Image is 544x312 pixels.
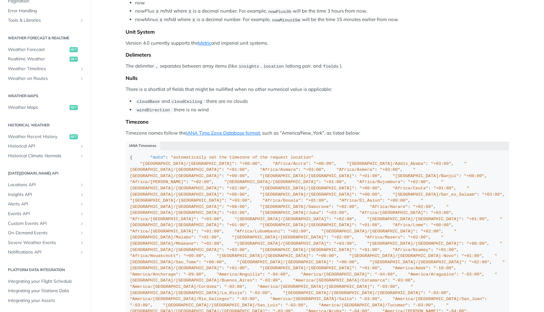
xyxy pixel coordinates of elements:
[360,174,380,178] span: "+01:00"
[323,64,338,69] span: fields
[286,303,306,308] span: "-03:00"
[431,223,451,227] span: "+00:00"
[8,66,78,72] span: Weather Timelines
[79,221,84,226] button: Show subpages for Custom Events API
[360,210,426,215] span: "Africa/[GEOGRAPHIC_DATA]"
[431,210,451,215] span: "+03:00"
[8,8,84,14] span: Error Handling
[135,106,509,114] li: : there is no wind
[393,248,431,252] span: "Africa/Niamey"
[227,248,247,252] span: "+03:00"
[227,192,247,197] span: "+00:00"
[199,235,219,240] span: "+01:00"
[324,180,344,184] span: "+01:00"
[201,241,222,246] span: "+02:00"
[433,186,454,191] span: "+01:00"
[319,303,408,308] span: "America/[GEOGRAPHIC_DATA]/Tucuman"
[413,204,433,209] span: "+02:00"
[393,223,426,227] span: "Africa/Lome"
[8,153,78,159] span: Historical Climate Normals
[5,248,86,257] a: Notifications APIShow subpages for Notifications API
[130,198,224,203] span: "[GEOGRAPHIC_DATA]/[GEOGRAPHIC_DATA]"
[337,204,357,209] span: "+02:00"
[204,260,224,265] span: "+00:00"
[79,192,84,197] button: Show subpages for Insights API
[260,174,354,178] span: "[GEOGRAPHIC_DATA]/[GEOGRAPHIC_DATA]"
[126,29,509,35] div: Unit System
[408,235,428,240] span: "+02:00"
[268,272,288,277] span: "-04:00"
[8,211,78,217] span: Events API
[260,210,321,215] span: "[GEOGRAPHIC_DATA]/Juba"
[79,250,84,255] button: Show subpages for Notifications API
[413,303,433,308] span: "-03:00"
[5,16,86,25] a: Tools & LibrariesShow subpages for Tools & Libraries
[8,75,78,82] span: Weather on Routes
[5,296,86,305] a: Integrating your Assets
[357,180,403,184] span: "Africa/Bujumbura"
[393,278,413,283] span: "-03:00"
[334,241,354,246] span: "+03:00"
[260,204,331,209] span: "[GEOGRAPHIC_DATA]/Gaborone"
[5,35,86,41] h2: Weather Forecast & realtime
[79,240,84,245] button: Show subpages for Severe Weather Events
[5,142,86,151] a: Historical APIShow subpages for Historical API
[79,231,84,236] button: Show subpages for On-Demand Events
[5,103,86,112] a: Weather Mapsget
[5,93,86,99] h2: Weather Maps
[130,186,469,197] span: "[GEOGRAPHIC_DATA]/[GEOGRAPHIC_DATA]"
[263,64,284,69] span: location
[260,167,298,172] span: "Africa/Asmara"
[347,161,426,166] span: "[GEOGRAPHIC_DATA]/Addis_Ababa"
[163,303,280,308] span: "[GEOGRAPHIC_DATA]/[GEOGRAPHIC_DATA]/San_Luis"
[232,235,326,240] span: "[GEOGRAPHIC_DATA]/[GEOGRAPHIC_DATA]"
[428,291,449,295] span: "-03:00"
[8,104,68,111] span: Weather Maps
[339,198,382,203] span: "Africa/El_Aaiun"
[5,286,86,296] a: Integrating your Stations Data
[349,253,456,258] span: "[GEOGRAPHIC_DATA]/[GEOGRAPHIC_DATA]-Novo"
[130,180,186,184] span: "Africa/[PERSON_NAME]"
[240,161,260,166] span: "+00:00"
[224,284,245,289] span: "-03:00"
[137,99,160,104] span: cloudBase
[393,297,484,301] span: "America/[GEOGRAPHIC_DATA]/San_Juan"
[8,56,68,62] span: Realtime Weather
[288,229,309,234] span: "+02:00"
[436,248,456,252] span: "+01:00"
[70,47,78,52] span: get
[126,86,509,93] p: There is a shortlist of fields that might be nullified when no other numerical value is applicable:
[8,288,84,294] span: Integrating your Stations Data
[79,211,84,216] button: Show subpages for Events API
[130,284,219,289] span: "America/[GEOGRAPHIC_DATA]/Cordoba"
[408,272,456,277] span: "America/Araguaina"
[367,241,462,246] span: "[GEOGRAPHIC_DATA]/[GEOGRAPHIC_DATA]"
[8,230,78,236] span: On-Demand Events
[130,167,416,178] span: "[GEOGRAPHIC_DATA]/[GEOGRAPHIC_DATA]"
[462,253,482,258] span: "+01:00"
[8,182,78,188] span: Locations API
[235,241,329,246] span: "[GEOGRAPHIC_DATA]/[GEOGRAPHIC_DATA]"
[5,219,86,228] a: Custom Events APIShow subpages for Custom Events API
[227,167,247,172] span: "+01:00"
[360,192,380,197] span: "+00:00"
[365,235,403,240] span: "Africa/Maseru"
[217,253,311,258] span: "[GEOGRAPHIC_DATA]/[GEOGRAPHIC_DATA]"
[126,52,509,58] div: Delimeters
[5,180,86,190] a: Locations APIShow subpages for Locations API
[5,122,86,128] h2: Historical Weather
[360,297,380,301] span: "-03:00"
[130,253,497,265] span: "[GEOGRAPHIC_DATA]/Sao_Tome"
[126,40,509,47] p: Version 4.0 currently supports the and imperial unit systems.
[337,167,375,172] span: "Africa/Asmera"
[393,192,477,197] span: "[GEOGRAPHIC_DATA]/Dar_es_Salaam"
[130,272,178,277] span: "America/Anchorage"
[5,6,86,16] a: Error Handling
[184,253,204,258] span: "+00:00"
[464,174,484,178] span: "+00:00"
[198,40,211,46] a: Metric
[79,18,84,23] button: Show subpages for Tools & Libraries
[126,75,509,81] div: Nulls
[462,272,482,277] span: "-03:00"
[360,223,380,227] span: "+01:00"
